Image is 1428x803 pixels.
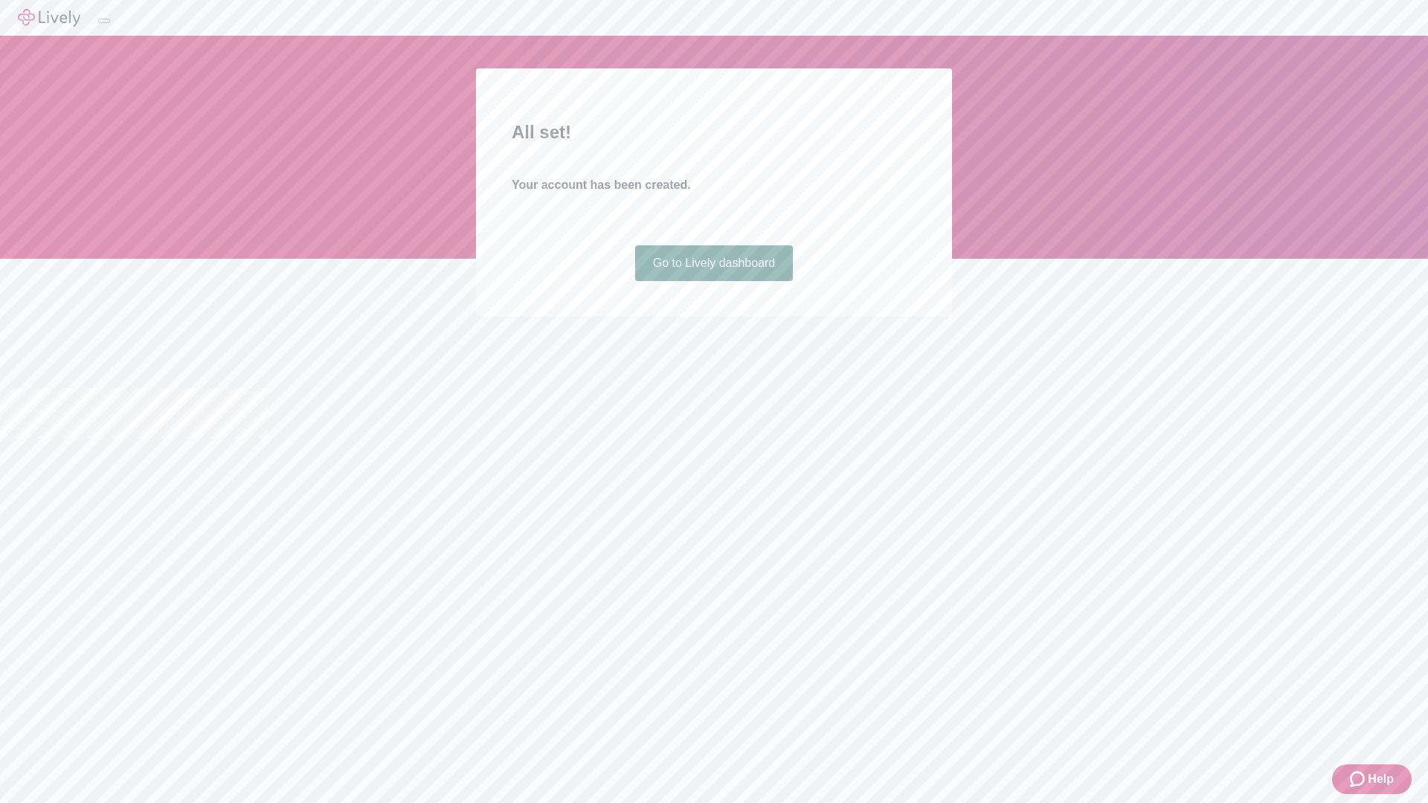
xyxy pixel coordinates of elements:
[1350,770,1368,788] svg: Zendesk support icon
[512,119,916,146] h2: All set!
[1332,764,1412,794] button: Zendesk support iconHelp
[98,19,110,23] button: Log out
[18,9,80,27] img: Lively
[1368,770,1394,788] span: Help
[635,245,794,281] a: Go to Lively dashboard
[512,176,916,194] h4: Your account has been created.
